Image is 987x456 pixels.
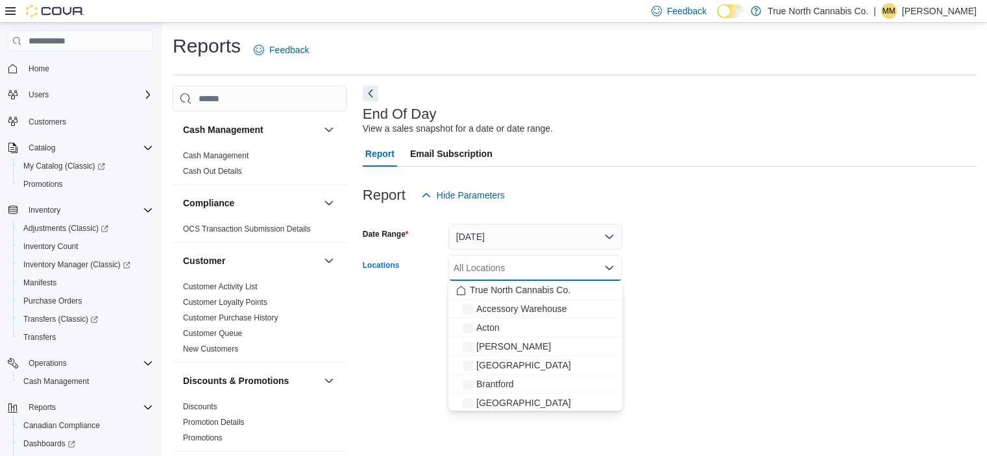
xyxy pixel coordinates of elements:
span: [PERSON_NAME] [476,340,551,353]
a: Transfers (Classic) [13,310,158,328]
a: Inventory Count [18,239,84,254]
span: Operations [23,355,153,371]
button: Transfers [13,328,158,346]
a: Adjustments (Classic) [18,221,114,236]
span: Purchase Orders [18,293,153,309]
a: Customer Loyalty Points [183,298,267,307]
span: Transfers (Classic) [18,311,153,327]
span: Users [29,90,49,100]
div: Discounts & Promotions [173,399,347,451]
label: Locations [363,260,400,270]
span: [GEOGRAPHIC_DATA] [476,396,571,409]
span: [GEOGRAPHIC_DATA] [476,359,571,372]
div: Marissa Milburn [881,3,897,19]
a: Promotions [18,176,68,192]
span: Manifests [23,278,56,288]
a: Transfers (Classic) [18,311,103,327]
span: Brantford [476,378,514,390]
a: Inventory Manager (Classic) [13,256,158,274]
button: Catalog [23,140,60,156]
span: Inventory Count [18,239,153,254]
button: Reports [3,398,158,416]
span: Customers [23,113,153,129]
span: Manifests [18,275,153,291]
button: Purchase Orders [13,292,158,310]
button: Cash Management [183,123,319,136]
a: Customers [23,114,71,130]
span: Inventory Manager (Classic) [23,259,130,270]
span: Feedback [667,5,707,18]
button: Manifests [13,274,158,292]
a: Customer Activity List [183,282,258,291]
p: True North Cannabis Co. [768,3,868,19]
span: Purchase Orders [23,296,82,306]
a: Feedback [249,37,314,63]
a: New Customers [183,344,238,354]
span: Cash Out Details [183,166,242,176]
span: Canadian Compliance [23,420,100,431]
a: OCS Transaction Submission Details [183,224,311,234]
span: Adjustments (Classic) [23,223,108,234]
a: Dashboards [13,435,158,453]
span: Discounts [183,402,217,412]
button: Next [363,86,378,101]
div: Cash Management [173,148,347,184]
span: Transfers [23,332,56,342]
a: Promotion Details [183,418,245,427]
span: Dashboards [23,438,75,449]
a: Discounts [183,402,217,411]
span: Catalog [29,143,55,153]
span: MM [883,3,896,19]
span: Hide Parameters [437,189,505,202]
a: Transfers [18,330,61,345]
span: Cash Management [18,374,153,389]
a: Dashboards [18,436,80,451]
button: Customer [183,254,319,267]
a: Promotions [183,433,223,442]
a: Customer Purchase History [183,313,278,322]
a: Cash Management [183,151,249,160]
span: Inventory [29,205,60,215]
button: [DATE] [448,224,622,250]
button: Reports [23,400,61,415]
button: Operations [3,354,158,372]
span: Customers [29,117,66,127]
h3: Customer [183,254,225,267]
button: Accessory Warehouse [448,300,622,318]
span: Operations [29,358,67,368]
span: Inventory Count [23,241,79,252]
span: Inventory [23,202,153,218]
span: Customer Activity List [183,282,258,292]
a: Adjustments (Classic) [13,219,158,237]
span: Promotions [18,176,153,192]
button: [GEOGRAPHIC_DATA] [448,394,622,413]
span: Transfers [18,330,153,345]
span: Report [365,141,395,167]
span: New Customers [183,344,238,354]
button: Hide Parameters [416,182,510,208]
a: Inventory Manager (Classic) [18,257,136,272]
button: Promotions [13,175,158,193]
button: Users [3,86,158,104]
button: Discounts & Promotions [321,373,337,389]
h3: End Of Day [363,106,437,122]
span: Customer Queue [183,328,242,339]
span: Dashboards [18,436,153,451]
button: Catalog [3,139,158,157]
a: Manifests [18,275,62,291]
span: Catalog [23,140,153,156]
span: OCS Transaction Submission Details [183,224,311,234]
button: Brantford [448,375,622,394]
button: Home [3,59,158,78]
h3: Compliance [183,197,234,210]
button: Inventory [3,201,158,219]
a: Cash Management [18,374,94,389]
a: Customer Queue [183,329,242,338]
button: Users [23,87,54,102]
span: Promotions [183,433,223,443]
span: Email Subscription [410,141,493,167]
span: Transfers (Classic) [23,314,98,324]
h3: Cash Management [183,123,263,136]
h3: Report [363,187,406,203]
